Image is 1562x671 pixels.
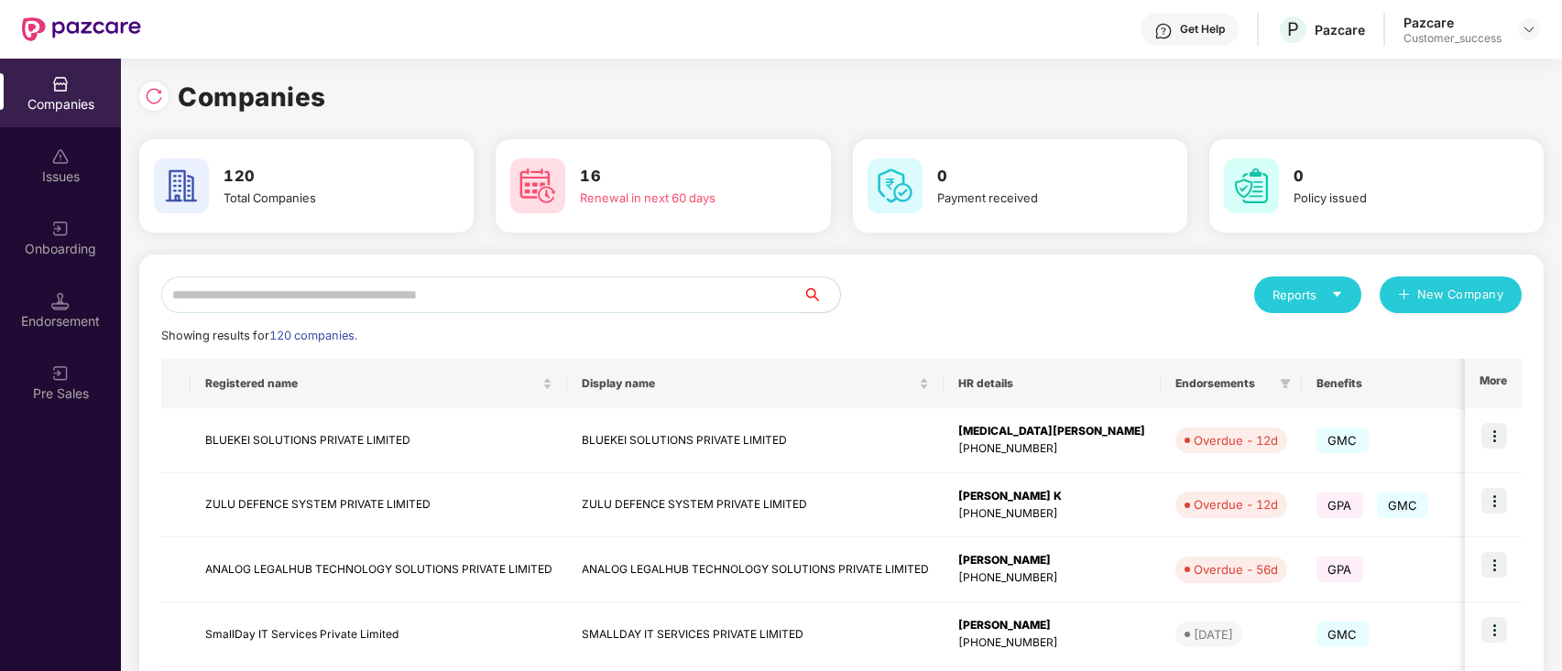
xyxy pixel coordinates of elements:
[51,147,70,166] img: svg+xml;base64,PHN2ZyBpZD0iSXNzdWVzX2Rpc2FibGVkIiB4bWxucz0iaHR0cDovL3d3dy53My5vcmcvMjAwMC9zdmciIH...
[154,158,209,213] img: svg+xml;base64,PHN2ZyB4bWxucz0iaHR0cDovL3d3dy53My5vcmcvMjAwMC9zdmciIHdpZHRoPSI2MCIgaGVpZ2h0PSI2MC...
[1316,492,1363,518] span: GPA
[1294,189,1492,207] div: Policy issued
[178,77,326,117] h1: Companies
[958,634,1146,652] div: [PHONE_NUMBER]
[1481,423,1507,449] img: icon
[958,423,1146,440] div: [MEDICAL_DATA][PERSON_NAME]
[937,165,1136,189] h3: 0
[51,364,70,383] img: svg+xml;base64,PHN2ZyB3aWR0aD0iMjAiIGhlaWdodD0iMjAiIHZpZXdCb3g9IjAgMCAyMCAyMCIgZmlsbD0ibm9uZSIgeG...
[191,473,567,538] td: ZULU DEFENCE SYSTEM PRIVATE LIMITED
[1194,495,1278,514] div: Overdue - 12d
[937,189,1136,207] div: Payment received
[580,189,779,207] div: Renewal in next 60 days
[1417,286,1504,304] span: New Company
[1194,431,1278,449] div: Overdue - 12d
[224,189,422,207] div: Total Companies
[51,75,70,93] img: svg+xml;base64,PHN2ZyBpZD0iQ29tcGFuaWVzIiB4bWxucz0iaHR0cDovL3d3dy53My5vcmcvMjAwMC9zdmciIHdpZHRoPS...
[1294,165,1492,189] h3: 0
[1224,158,1279,213] img: svg+xml;base64,PHN2ZyB4bWxucz0iaHR0cDovL3d3dy53My5vcmcvMjAwMC9zdmciIHdpZHRoPSI2MCIgaGVpZ2h0PSI2MC...
[145,87,163,105] img: svg+xml;base64,PHN2ZyBpZD0iUmVsb2FkLTMyeDMyIiB4bWxucz0iaHR0cDovL3d3dy53My5vcmcvMjAwMC9zdmciIHdpZH...
[803,287,840,302] span: search
[1273,286,1343,304] div: Reports
[1276,373,1294,395] span: filter
[580,165,779,189] h3: 16
[161,329,357,342] span: Showing results for
[1302,359,1466,408] th: Benefits
[1481,552,1507,578] img: icon
[958,552,1146,569] div: [PERSON_NAME]
[958,488,1146,505] div: [PERSON_NAME] K
[803,276,841,313] button: search
[1194,625,1233,644] div: [DATE]
[944,359,1161,408] th: HR details
[191,408,567,473] td: BLUEKEI SOLUTIONS PRIVATE LIMITED
[191,602,567,667] td: SmallDay IT Services Private Limited
[1465,359,1522,408] th: More
[1175,376,1273,391] span: Endorsements
[51,292,70,310] img: svg+xml;base64,PHN2ZyB3aWR0aD0iMTQuNSIgaGVpZ2h0PSIxNC41IiB2aWV3Qm94PSIwIDAgMTYgMTYiIGZpbGw9Im5vbm...
[1331,288,1343,300] span: caret-down
[1481,617,1507,643] img: icon
[1280,378,1291,389] span: filter
[567,359,944,408] th: Display name
[51,220,70,238] img: svg+xml;base64,PHN2ZyB3aWR0aD0iMjAiIGhlaWdodD0iMjAiIHZpZXdCb3g9IjAgMCAyMCAyMCIgZmlsbD0ibm9uZSIgeG...
[958,569,1146,587] div: [PHONE_NUMBER]
[868,158,923,213] img: svg+xml;base64,PHN2ZyB4bWxucz0iaHR0cDovL3d3dy53My5vcmcvMjAwMC9zdmciIHdpZHRoPSI2MCIgaGVpZ2h0PSI2MC...
[1315,21,1365,38] div: Pazcare
[567,473,944,538] td: ZULU DEFENCE SYSTEM PRIVATE LIMITED
[958,505,1146,523] div: [PHONE_NUMBER]
[567,408,944,473] td: BLUEKEI SOLUTIONS PRIVATE LIMITED
[269,329,357,342] span: 120 companies.
[22,17,141,41] img: New Pazcare Logo
[1316,557,1363,582] span: GPA
[1404,14,1502,31] div: Pazcare
[1316,427,1369,453] span: GMC
[1316,622,1369,647] span: GMC
[567,537,944,602] td: ANALOG LEGALHUB TECHNOLOGY SOLUTIONS PRIVATE LIMITED
[958,617,1146,634] div: [PERSON_NAME]
[567,602,944,667] td: SMALLDAY IT SERVICES PRIVATE LIMITED
[1522,22,1536,37] img: svg+xml;base64,PHN2ZyBpZD0iRHJvcGRvd24tMzJ4MzIiIHhtbG5zPSJodHRwOi8vd3d3LnczLm9yZy8yMDAwL3N2ZyIgd2...
[205,376,539,391] span: Registered name
[224,165,422,189] h3: 120
[1377,492,1429,518] span: GMC
[510,158,565,213] img: svg+xml;base64,PHN2ZyB4bWxucz0iaHR0cDovL3d3dy53My5vcmcvMjAwMC9zdmciIHdpZHRoPSI2MCIgaGVpZ2h0PSI2MC...
[1404,31,1502,46] div: Customer_success
[1194,560,1278,579] div: Overdue - 56d
[1398,288,1410,303] span: plus
[1481,488,1507,514] img: icon
[1180,22,1225,37] div: Get Help
[958,440,1146,458] div: [PHONE_NUMBER]
[1287,18,1299,40] span: P
[582,376,915,391] span: Display name
[191,359,567,408] th: Registered name
[191,537,567,602] td: ANALOG LEGALHUB TECHNOLOGY SOLUTIONS PRIVATE LIMITED
[1154,22,1173,40] img: svg+xml;base64,PHN2ZyBpZD0iSGVscC0zMngzMiIgeG1sbnM9Imh0dHA6Ly93d3cudzMub3JnLzIwMDAvc3ZnIiB3aWR0aD...
[1380,276,1522,313] button: plusNew Company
